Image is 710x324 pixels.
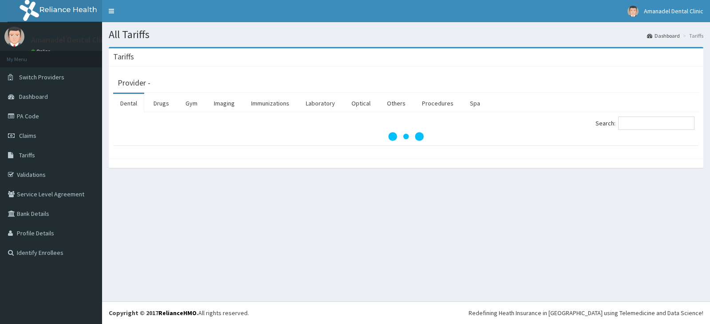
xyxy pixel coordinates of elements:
[19,132,36,140] span: Claims
[113,53,134,61] h3: Tariffs
[146,94,176,113] a: Drugs
[415,94,461,113] a: Procedures
[681,32,703,39] li: Tariffs
[102,301,710,324] footer: All rights reserved.
[463,94,487,113] a: Spa
[596,117,694,130] label: Search:
[113,94,144,113] a: Dental
[207,94,242,113] a: Imaging
[627,6,639,17] img: User Image
[388,119,424,154] svg: audio-loading
[4,27,24,47] img: User Image
[644,7,703,15] span: Amanadel Dental Clinic
[19,93,48,101] span: Dashboard
[380,94,413,113] a: Others
[158,309,197,317] a: RelianceHMO
[19,73,64,81] span: Switch Providers
[109,29,703,40] h1: All Tariffs
[31,48,52,55] a: Online
[469,308,703,317] div: Redefining Heath Insurance in [GEOGRAPHIC_DATA] using Telemedicine and Data Science!
[647,32,680,39] a: Dashboard
[618,117,694,130] input: Search:
[19,151,35,159] span: Tariffs
[344,94,378,113] a: Optical
[178,94,205,113] a: Gym
[109,309,198,317] strong: Copyright © 2017 .
[31,36,111,44] p: Amanadel Dental Clinic
[299,94,342,113] a: Laboratory
[244,94,296,113] a: Immunizations
[118,79,150,87] h3: Provider -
